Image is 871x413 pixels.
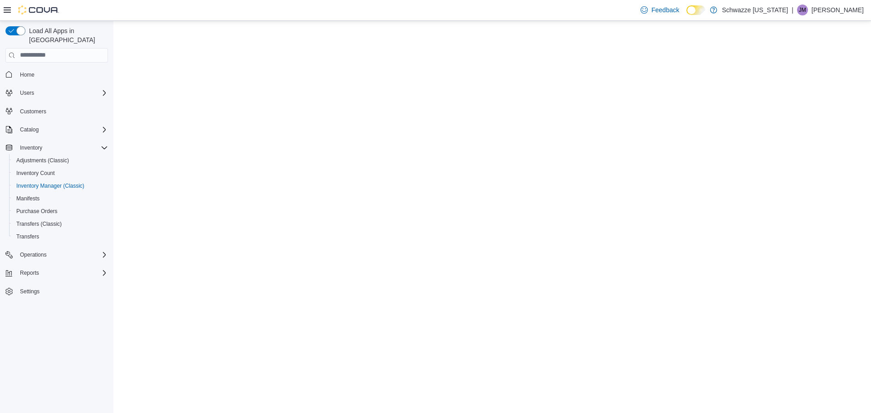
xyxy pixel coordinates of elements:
[16,286,108,297] span: Settings
[637,1,683,19] a: Feedback
[2,248,112,261] button: Operations
[9,192,112,205] button: Manifests
[16,182,84,189] span: Inventory Manager (Classic)
[16,220,62,228] span: Transfers (Classic)
[13,219,65,229] a: Transfers (Classic)
[2,141,112,154] button: Inventory
[13,180,108,191] span: Inventory Manager (Classic)
[13,206,108,217] span: Purchase Orders
[13,193,43,204] a: Manifests
[16,69,108,80] span: Home
[13,168,108,179] span: Inventory Count
[16,87,38,98] button: Users
[16,286,43,297] a: Settings
[2,68,112,81] button: Home
[16,267,108,278] span: Reports
[16,249,50,260] button: Operations
[20,126,39,133] span: Catalog
[16,157,69,164] span: Adjustments (Classic)
[2,267,112,279] button: Reports
[13,168,59,179] a: Inventory Count
[797,5,808,15] div: Justin Mehrer
[20,89,34,97] span: Users
[16,106,50,117] a: Customers
[2,123,112,136] button: Catalog
[2,285,112,298] button: Settings
[16,142,46,153] button: Inventory
[16,267,43,278] button: Reports
[13,231,43,242] a: Transfers
[2,87,112,99] button: Users
[9,180,112,192] button: Inventory Manager (Classic)
[13,155,73,166] a: Adjustments (Classic)
[686,5,705,15] input: Dark Mode
[2,105,112,118] button: Customers
[799,5,806,15] span: JM
[9,218,112,230] button: Transfers (Classic)
[16,233,39,240] span: Transfers
[13,206,61,217] a: Purchase Orders
[9,205,112,218] button: Purchase Orders
[13,231,108,242] span: Transfers
[20,108,46,115] span: Customers
[722,5,788,15] p: Schwazze [US_STATE]
[16,124,42,135] button: Catalog
[13,180,88,191] a: Inventory Manager (Classic)
[20,144,42,151] span: Inventory
[16,87,108,98] span: Users
[16,106,108,117] span: Customers
[812,5,864,15] p: [PERSON_NAME]
[20,251,47,258] span: Operations
[16,195,39,202] span: Manifests
[20,288,39,295] span: Settings
[9,154,112,167] button: Adjustments (Classic)
[20,71,34,78] span: Home
[16,69,38,80] a: Home
[20,269,39,277] span: Reports
[16,170,55,177] span: Inventory Count
[16,142,108,153] span: Inventory
[16,249,108,260] span: Operations
[16,124,108,135] span: Catalog
[18,5,59,15] img: Cova
[9,230,112,243] button: Transfers
[651,5,679,15] span: Feedback
[5,64,108,322] nav: Complex example
[13,219,108,229] span: Transfers (Classic)
[13,193,108,204] span: Manifests
[13,155,108,166] span: Adjustments (Classic)
[16,208,58,215] span: Purchase Orders
[9,167,112,180] button: Inventory Count
[792,5,793,15] p: |
[25,26,108,44] span: Load All Apps in [GEOGRAPHIC_DATA]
